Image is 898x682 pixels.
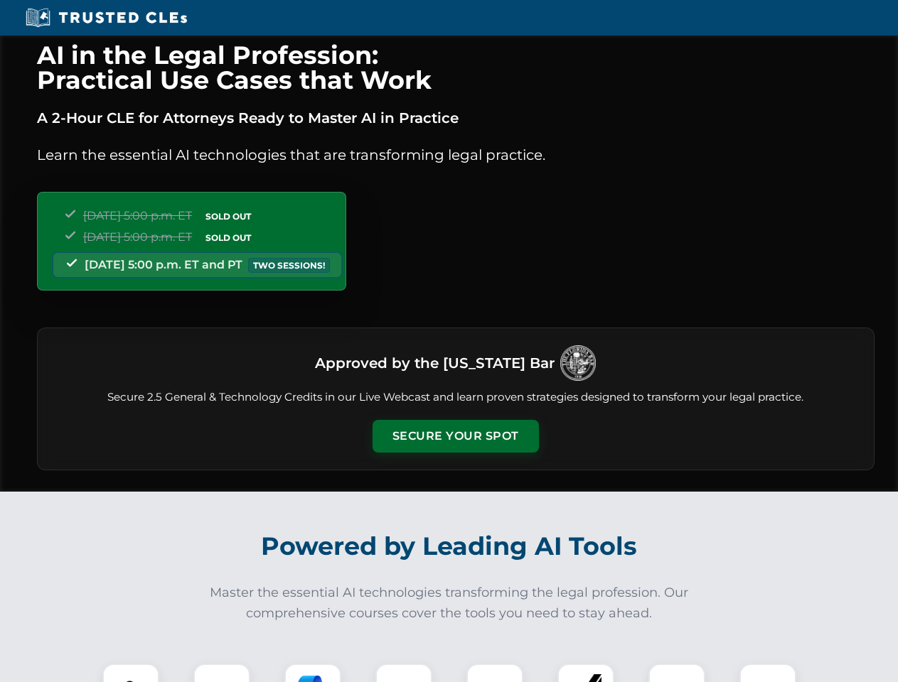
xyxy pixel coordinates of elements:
span: [DATE] 5:00 p.m. ET [83,230,192,244]
img: Trusted CLEs [21,7,191,28]
span: SOLD OUT [201,209,256,224]
span: [DATE] 5:00 p.m. ET [83,209,192,222]
button: Secure Your Spot [373,420,539,453]
p: Secure 2.5 General & Technology Credits in our Live Webcast and learn proven strategies designed ... [55,389,857,406]
h2: Powered by Leading AI Tools [55,521,843,571]
h1: AI in the Legal Profession: Practical Use Cases that Work [37,43,875,92]
span: SOLD OUT [201,230,256,245]
h3: Approved by the [US_STATE] Bar [315,350,555,376]
img: Logo [560,345,596,381]
p: A 2-Hour CLE for Attorneys Ready to Master AI in Practice [37,107,875,129]
p: Master the essential AI technologies transforming the legal profession. Our comprehensive courses... [201,583,698,624]
p: Learn the essential AI technologies that are transforming legal practice. [37,144,875,166]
